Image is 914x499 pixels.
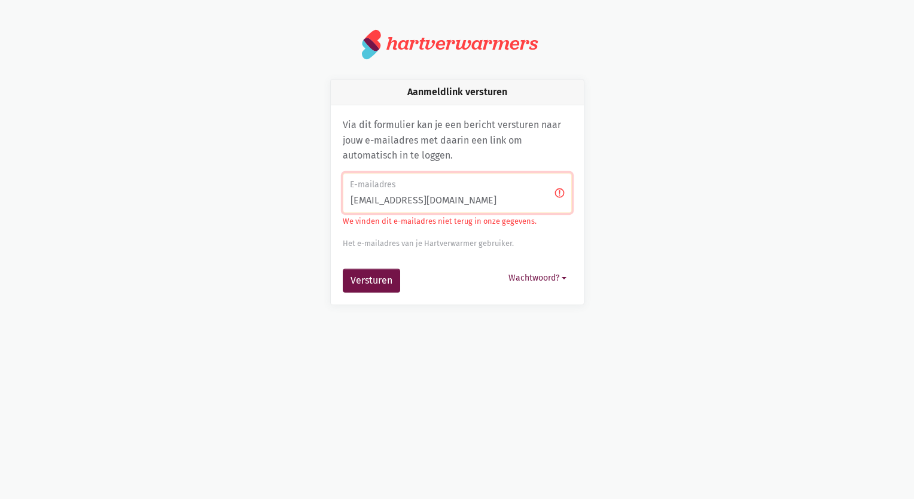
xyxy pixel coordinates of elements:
[343,238,572,250] div: Het e-mailadres van je Hartverwarmer gebruiker.
[331,80,584,105] div: Aanmeldlink versturen
[362,29,382,60] img: logo.svg
[362,29,552,60] a: hartverwarmers
[343,117,572,163] p: Via dit formulier kan je een bericht versturen naar jouw e-mailadres met daarin een link om autom...
[386,32,538,54] div: hartverwarmers
[343,173,572,293] form: Aanmeldlink versturen
[343,215,572,227] p: We vinden dit e-mailadres niet terug in onze gegevens.
[343,269,400,293] button: Versturen
[350,178,563,191] label: E-mailadres
[503,269,572,287] button: Wachtwoord?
